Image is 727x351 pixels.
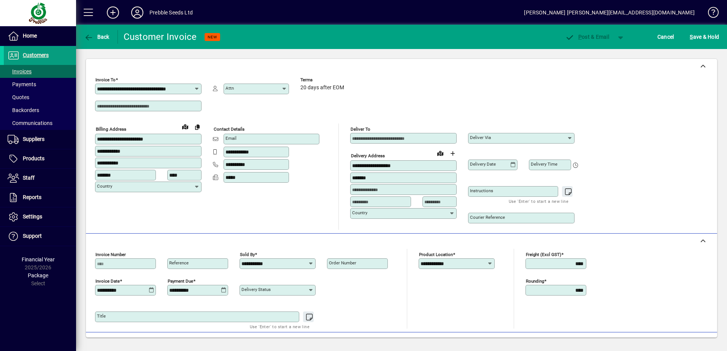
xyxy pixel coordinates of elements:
[4,207,76,226] a: Settings
[95,252,126,257] mat-label: Invoice number
[23,33,37,39] span: Home
[565,34,609,40] span: ost & Email
[23,175,35,181] span: Staff
[191,121,203,133] button: Copy to Delivery address
[4,188,76,207] a: Reports
[662,336,700,350] button: Product
[95,278,120,284] mat-label: Invoice date
[561,30,613,44] button: Post & Email
[665,337,696,349] span: Product
[4,130,76,149] a: Suppliers
[526,252,561,257] mat-label: Freight (excl GST)
[22,256,55,262] span: Financial Year
[169,260,189,266] mat-label: Reference
[225,85,234,91] mat-label: Attn
[8,107,39,113] span: Backorders
[453,336,498,350] button: Product History
[76,30,118,44] app-page-header-button: Back
[578,34,582,40] span: P
[250,322,310,331] mat-hint: Use 'Enter' to start a new line
[149,6,193,19] div: Prebble Seeds Ltd
[124,31,197,43] div: Customer Invoice
[23,52,49,58] span: Customers
[4,169,76,188] a: Staff
[225,136,237,141] mat-label: Email
[351,126,370,132] mat-label: Deliver To
[8,94,29,100] span: Quotes
[702,2,717,26] a: Knowledge Base
[8,120,52,126] span: Communications
[300,77,346,82] span: Terms
[95,77,116,82] mat-label: Invoice To
[208,35,217,40] span: NEW
[470,161,496,167] mat-label: Delivery date
[23,233,42,239] span: Support
[23,213,42,220] span: Settings
[8,81,36,87] span: Payments
[690,31,719,43] span: ave & Hold
[446,147,459,160] button: Choose address
[470,215,505,220] mat-label: Courier Reference
[82,30,111,44] button: Back
[97,183,112,189] mat-label: Country
[4,78,76,91] a: Payments
[300,85,344,91] span: 20 days after EOM
[470,188,493,193] mat-label: Instructions
[4,65,76,78] a: Invoices
[690,34,693,40] span: S
[688,30,721,44] button: Save & Hold
[241,287,271,292] mat-label: Delivery status
[168,278,193,284] mat-label: Payment due
[4,117,76,130] a: Communications
[4,149,76,168] a: Products
[4,91,76,104] a: Quotes
[125,6,149,19] button: Profile
[23,136,44,142] span: Suppliers
[84,34,110,40] span: Back
[456,337,495,349] span: Product History
[240,252,255,257] mat-label: Sold by
[470,135,491,140] mat-label: Deliver via
[509,197,568,206] mat-hint: Use 'Enter' to start a new line
[526,278,544,284] mat-label: Rounding
[28,272,48,278] span: Package
[97,313,106,319] mat-label: Title
[23,155,44,161] span: Products
[434,147,446,159] a: View on map
[419,252,453,257] mat-label: Product location
[329,260,356,266] mat-label: Order number
[4,227,76,246] a: Support
[656,30,676,44] button: Cancel
[531,161,557,167] mat-label: Delivery time
[4,104,76,117] a: Backorders
[4,27,76,46] a: Home
[657,31,674,43] span: Cancel
[101,6,125,19] button: Add
[179,120,191,133] a: View on map
[524,6,695,19] div: [PERSON_NAME] [PERSON_NAME][EMAIL_ADDRESS][DOMAIN_NAME]
[8,68,32,74] span: Invoices
[23,194,41,200] span: Reports
[352,210,367,215] mat-label: Country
